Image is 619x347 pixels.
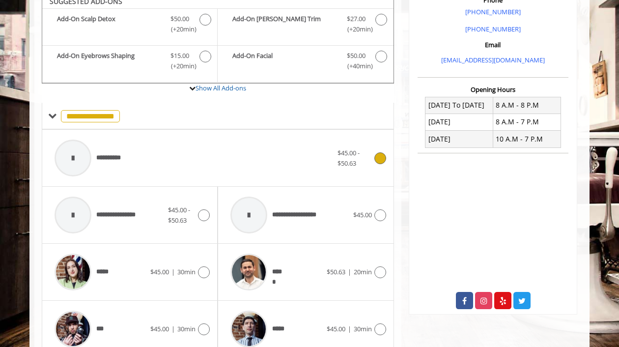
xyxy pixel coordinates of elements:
span: $27.00 [347,14,366,24]
span: (+40min ) [341,61,370,71]
span: (+20min ) [166,61,195,71]
b: Add-On [PERSON_NAME] Trim [232,14,337,34]
label: Add-On Eyebrows Shaping [47,51,212,74]
td: 8 A.M - 7 P.M [493,114,561,130]
span: $45.00 [150,267,169,276]
label: Add-On Beard Trim [223,14,388,37]
span: (+20min ) [341,24,370,34]
span: | [171,267,175,276]
a: [PHONE_NUMBER] [465,25,521,33]
span: $45.00 [150,324,169,333]
span: $45.00 [353,210,372,219]
b: Add-On Scalp Detox [57,14,161,34]
span: $50.00 [347,51,366,61]
h3: Opening Hours [418,86,568,93]
label: Add-On Facial [223,51,388,74]
a: Show All Add-ons [196,84,246,92]
a: [EMAIL_ADDRESS][DOMAIN_NAME] [441,56,545,64]
td: [DATE] [425,131,493,147]
span: 30min [177,324,196,333]
span: (+20min ) [166,24,195,34]
td: [DATE] [425,114,493,130]
span: $45.00 - $50.63 [168,205,190,225]
span: | [171,324,175,333]
span: | [348,267,351,276]
td: [DATE] To [DATE] [425,97,493,114]
span: | [348,324,351,333]
span: $45.00 - $50.63 [338,148,360,168]
span: 30min [354,324,372,333]
span: $50.00 [170,14,189,24]
span: $45.00 [327,324,345,333]
label: Add-On Scalp Detox [47,14,212,37]
a: [PHONE_NUMBER] [465,7,521,16]
span: $50.63 [327,267,345,276]
td: 8 A.M - 8 P.M [493,97,561,114]
span: $15.00 [170,51,189,61]
b: Add-On Facial [232,51,337,71]
span: 20min [354,267,372,276]
b: Add-On Eyebrows Shaping [57,51,161,71]
td: 10 A.M - 7 P.M [493,131,561,147]
h3: Email [420,41,566,48]
span: 30min [177,267,196,276]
